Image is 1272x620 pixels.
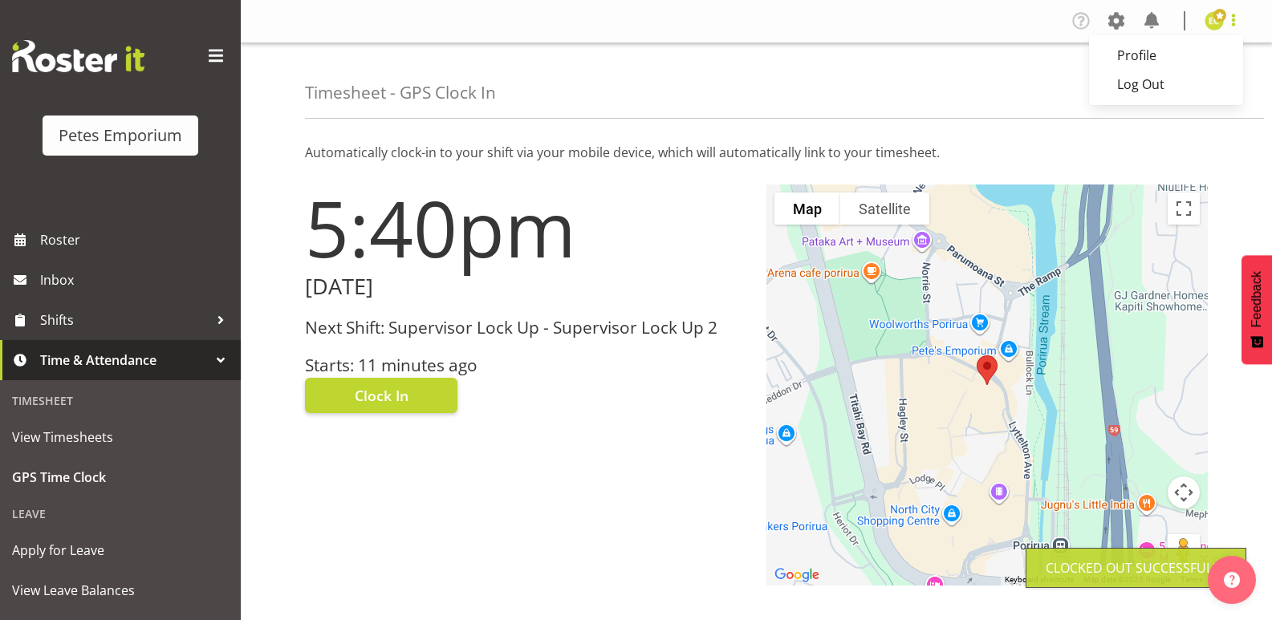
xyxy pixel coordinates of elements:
[1168,192,1200,225] button: Toggle fullscreen view
[355,385,408,406] span: Clock In
[12,425,229,449] span: View Timesheets
[305,83,496,102] h4: Timesheet - GPS Clock In
[1242,255,1272,364] button: Feedback - Show survey
[774,192,840,225] button: Show street map
[59,124,182,148] div: Petes Emporium
[40,308,209,332] span: Shifts
[1089,70,1243,99] a: Log Out
[305,356,747,375] h3: Starts: 11 minutes ago
[305,274,747,299] h2: [DATE]
[1005,574,1074,586] button: Keyboard shortcuts
[305,143,1208,162] p: Automatically clock-in to your shift via your mobile device, which will automatically link to you...
[1250,271,1264,327] span: Feedback
[1168,534,1200,566] button: Drag Pegman onto the map to open Street View
[40,228,233,252] span: Roster
[4,417,237,457] a: View Timesheets
[840,192,929,225] button: Show satellite imagery
[40,268,233,292] span: Inbox
[4,457,237,497] a: GPS Time Clock
[12,465,229,489] span: GPS Time Clock
[305,378,457,413] button: Clock In
[770,565,823,586] a: Open this area in Google Maps (opens a new window)
[4,384,237,417] div: Timesheet
[40,348,209,372] span: Time & Attendance
[770,565,823,586] img: Google
[4,497,237,530] div: Leave
[1168,476,1200,509] button: Map camera controls
[1205,11,1224,30] img: emma-croft7499.jpg
[305,318,747,337] h3: Next Shift: Supervisor Lock Up - Supervisor Lock Up 2
[4,570,237,610] a: View Leave Balances
[1046,558,1226,577] div: Clocked out Successfully
[12,578,229,602] span: View Leave Balances
[1089,41,1243,70] a: Profile
[305,184,747,271] h1: 5:40pm
[1224,572,1240,588] img: help-xxl-2.png
[4,530,237,570] a: Apply for Leave
[12,40,144,72] img: Rosterit website logo
[12,538,229,562] span: Apply for Leave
